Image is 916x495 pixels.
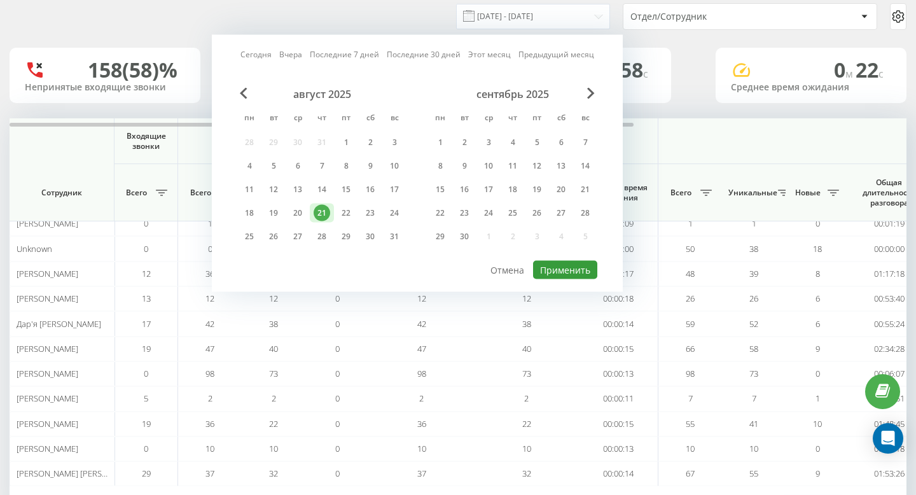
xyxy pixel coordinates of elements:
[17,418,78,429] span: [PERSON_NAME]
[144,218,148,229] span: 0
[476,157,501,176] div: ср 10 сент. 2025 г.
[468,48,511,60] a: Этот месяц
[815,318,820,330] span: 6
[269,368,278,379] span: 73
[529,134,545,151] div: 5
[184,188,216,198] span: Всего
[361,109,380,129] abbr: суббота
[576,109,595,129] abbr: воскресенье
[533,261,597,279] button: Применить
[205,293,214,304] span: 12
[524,393,529,404] span: 2
[310,227,334,246] div: чт 28 авг. 2025 г.
[417,468,426,479] span: 37
[17,343,78,354] span: [PERSON_NAME]
[480,134,497,151] div: 3
[269,468,278,479] span: 32
[522,418,531,429] span: 22
[17,468,142,479] span: [PERSON_NAME] [PERSON_NAME]
[749,468,758,479] span: 55
[205,343,214,354] span: 47
[88,58,177,82] div: 158 (58)%
[286,204,310,223] div: ср 20 авг. 2025 г.
[428,88,597,101] div: сентябрь 2025
[553,205,569,221] div: 27
[815,343,820,354] span: 9
[579,311,658,336] td: 00:00:14
[17,218,78,229] span: [PERSON_NAME]
[335,318,340,330] span: 0
[205,318,214,330] span: 42
[335,393,340,404] span: 0
[431,109,450,129] abbr: понедельник
[873,423,903,454] div: Open Intercom Messenger
[144,368,148,379] span: 0
[456,205,473,221] div: 23
[205,368,214,379] span: 98
[686,243,695,254] span: 50
[358,227,382,246] div: сб 30 авг. 2025 г.
[579,361,658,386] td: 00:00:13
[577,181,593,198] div: 21
[142,418,151,429] span: 19
[686,468,695,479] span: 67
[382,157,406,176] div: вс 10 авг. 2025 г.
[579,436,658,461] td: 00:00:13
[504,158,521,174] div: 11
[358,133,382,152] div: сб 2 авг. 2025 г.
[432,158,448,174] div: 8
[525,133,549,152] div: пт 5 сент. 2025 г.
[261,157,286,176] div: вт 5 авг. 2025 г.
[549,180,573,199] div: сб 20 сент. 2025 г.
[752,218,756,229] span: 1
[815,218,820,229] span: 0
[577,158,593,174] div: 14
[417,293,426,304] span: 12
[573,157,597,176] div: вс 14 сент. 2025 г.
[142,343,151,354] span: 19
[240,48,272,60] a: Сегодня
[386,181,403,198] div: 17
[417,443,426,454] span: 10
[476,133,501,152] div: ср 3 сент. 2025 г.
[501,157,525,176] div: чт 11 сент. 2025 г.
[501,133,525,152] div: чт 4 сент. 2025 г.
[265,158,282,174] div: 5
[428,180,452,199] div: пн 15 сент. 2025 г.
[688,218,693,229] span: 1
[362,181,378,198] div: 16
[241,158,258,174] div: 4
[815,293,820,304] span: 6
[417,418,426,429] span: 36
[749,243,758,254] span: 38
[385,109,404,129] abbr: воскресенье
[288,109,307,129] abbr: среда
[338,228,354,245] div: 29
[579,412,658,436] td: 00:00:15
[686,418,695,429] span: 55
[749,293,758,304] span: 26
[269,418,278,429] span: 22
[123,131,169,151] span: Входящие звонки
[573,204,597,223] div: вс 28 сент. 2025 г.
[815,393,820,404] span: 1
[289,181,306,198] div: 13
[579,386,658,411] td: 00:00:11
[237,227,261,246] div: пн 25 авг. 2025 г.
[142,468,151,479] span: 29
[208,218,212,229] span: 1
[665,188,697,198] span: Всего
[549,204,573,223] div: сб 27 сент. 2025 г.
[358,204,382,223] div: сб 23 авг. 2025 г.
[749,368,758,379] span: 73
[310,157,334,176] div: чт 7 авг. 2025 г.
[452,133,476,152] div: вт 2 сент. 2025 г.
[480,205,497,221] div: 24
[142,268,151,279] span: 12
[456,134,473,151] div: 2
[205,268,214,279] span: 36
[815,443,820,454] span: 0
[686,368,695,379] span: 98
[310,48,379,60] a: Последние 7 дней
[208,243,212,254] span: 0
